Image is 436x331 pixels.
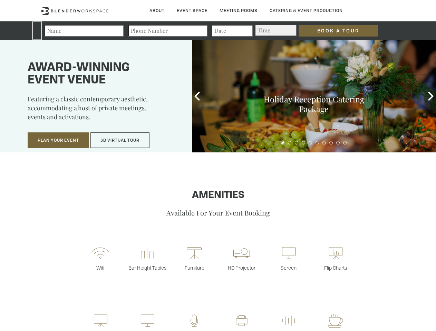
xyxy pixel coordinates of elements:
a: Holiday Reception Catering Package [264,94,364,114]
p: Furniture [171,264,218,271]
input: Date [212,25,253,37]
input: Phone Number [128,25,207,37]
p: Featuring a classic contemporary aesthetic, accommodating a host of private meetings, events and ... [28,94,175,126]
p: Wifi [77,264,124,271]
p: HD Projector [218,264,265,271]
input: Book a Tour [299,25,378,37]
button: 3D Virtual Tour [90,132,149,148]
p: Available For Your Event Booking [22,208,414,217]
p: Bar Height Tables [124,264,171,271]
h1: Award-winning event venue [28,62,175,87]
button: Plan Your Event [28,132,89,148]
input: Name [45,25,124,37]
p: Screen [265,264,312,271]
h1: Amenities [22,190,414,201]
p: Flip Charts [312,264,359,271]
